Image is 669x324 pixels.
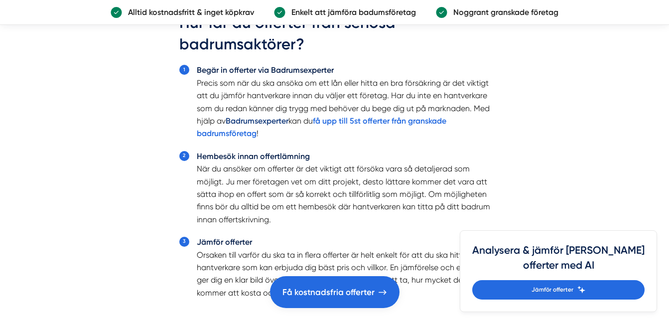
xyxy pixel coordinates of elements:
a: Jämför offerter [472,280,645,300]
span: Jämför offerter [532,285,573,295]
a: Få kostnadsfria offerter [270,276,400,308]
h4: Analysera & jämför [PERSON_NAME] offerter med AI [472,243,645,280]
a: Badrumsexperter [226,116,288,126]
span: Få kostnadsfria offerter [282,286,375,299]
li: När du ansöker om offerter är det viktigt att försöka vara så detaljerad som möjligt. Ju mer före... [197,150,490,226]
li: Orsaken till varför du ska ta in flera offerter är helt enkelt för att du ska hitta en hantverkar... [197,236,490,299]
a: få upp till 5st offerter från granskade badrumsföretag [197,116,446,138]
strong: Hembesök innan offertlämning [197,152,310,161]
p: Noggrant granskade företag [447,6,558,18]
strong: Jämför offerter [197,237,252,247]
strong: Begär in offerter via Badrumsexperter [197,65,334,75]
li: Precis som när du ska ansöka om ett lån eller hitta en bra försäkring är det viktigt att du jämfö... [197,64,490,140]
p: Enkelt att jämföra badumsföretag [285,6,416,18]
p: Alltid kostnadsfritt & inget köpkrav [122,6,254,18]
h2: Hur får du offerter från seriösa badrumsaktörer? [179,12,490,62]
